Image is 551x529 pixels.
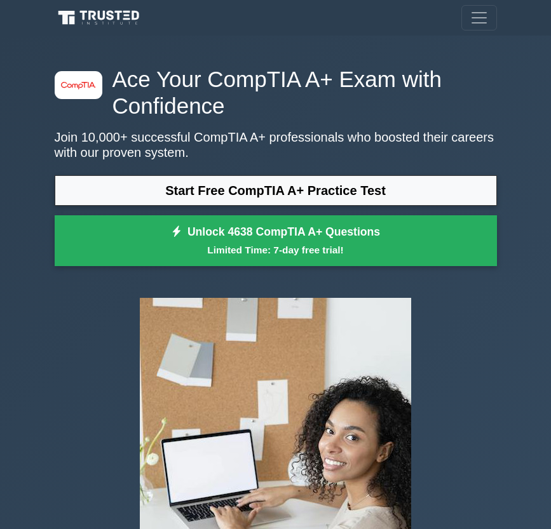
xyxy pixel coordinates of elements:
[461,5,497,30] button: Toggle navigation
[55,130,497,160] p: Join 10,000+ successful CompTIA A+ professionals who boosted their careers with our proven system.
[55,175,497,206] a: Start Free CompTIA A+ Practice Test
[55,66,497,119] h1: Ace Your CompTIA A+ Exam with Confidence
[55,215,497,266] a: Unlock 4638 CompTIA A+ QuestionsLimited Time: 7-day free trial!
[71,243,481,257] small: Limited Time: 7-day free trial!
